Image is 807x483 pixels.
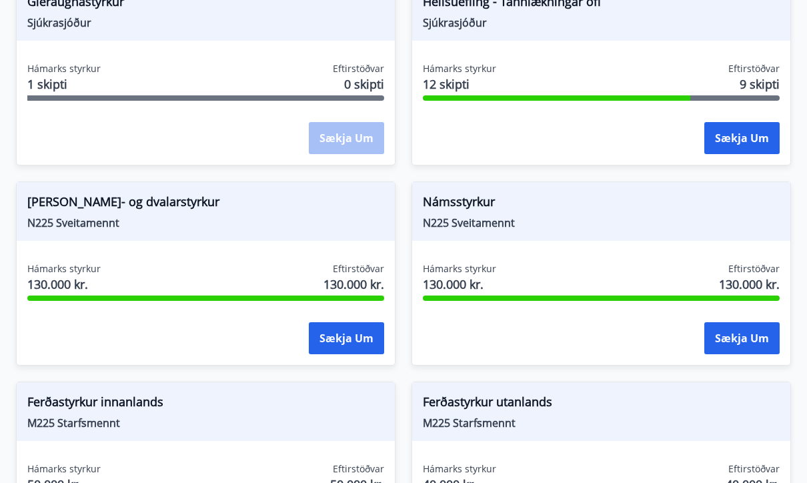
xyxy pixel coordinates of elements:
[333,263,384,276] span: Eftirstöðvar
[323,276,384,294] span: 130.000 kr.
[27,16,384,31] span: Sjúkrasjóður
[344,76,384,93] span: 0 skipti
[728,263,780,276] span: Eftirstöðvar
[27,394,384,416] span: Ferðastyrkur innanlands
[728,63,780,76] span: Eftirstöðvar
[719,276,780,294] span: 130.000 kr.
[27,276,101,294] span: 130.000 kr.
[309,323,384,355] button: Sækja um
[27,193,384,216] span: [PERSON_NAME]- og dvalarstyrkur
[333,463,384,476] span: Eftirstöðvar
[423,463,496,476] span: Hámarks styrkur
[27,216,384,231] span: N225 Sveitamennt
[423,216,780,231] span: N225 Sveitamennt
[704,123,780,155] button: Sækja um
[423,276,496,294] span: 130.000 kr.
[423,263,496,276] span: Hámarks styrkur
[423,76,496,93] span: 12 skipti
[27,76,101,93] span: 1 skipti
[27,463,101,476] span: Hámarks styrkur
[27,63,101,76] span: Hámarks styrkur
[333,63,384,76] span: Eftirstöðvar
[423,193,780,216] span: Námsstyrkur
[704,323,780,355] button: Sækja um
[728,463,780,476] span: Eftirstöðvar
[423,394,780,416] span: Ferðastyrkur utanlands
[423,63,496,76] span: Hámarks styrkur
[27,416,384,431] span: M225 Starfsmennt
[423,416,780,431] span: M225 Starfsmennt
[423,16,780,31] span: Sjúkrasjóður
[740,76,780,93] span: 9 skipti
[27,263,101,276] span: Hámarks styrkur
